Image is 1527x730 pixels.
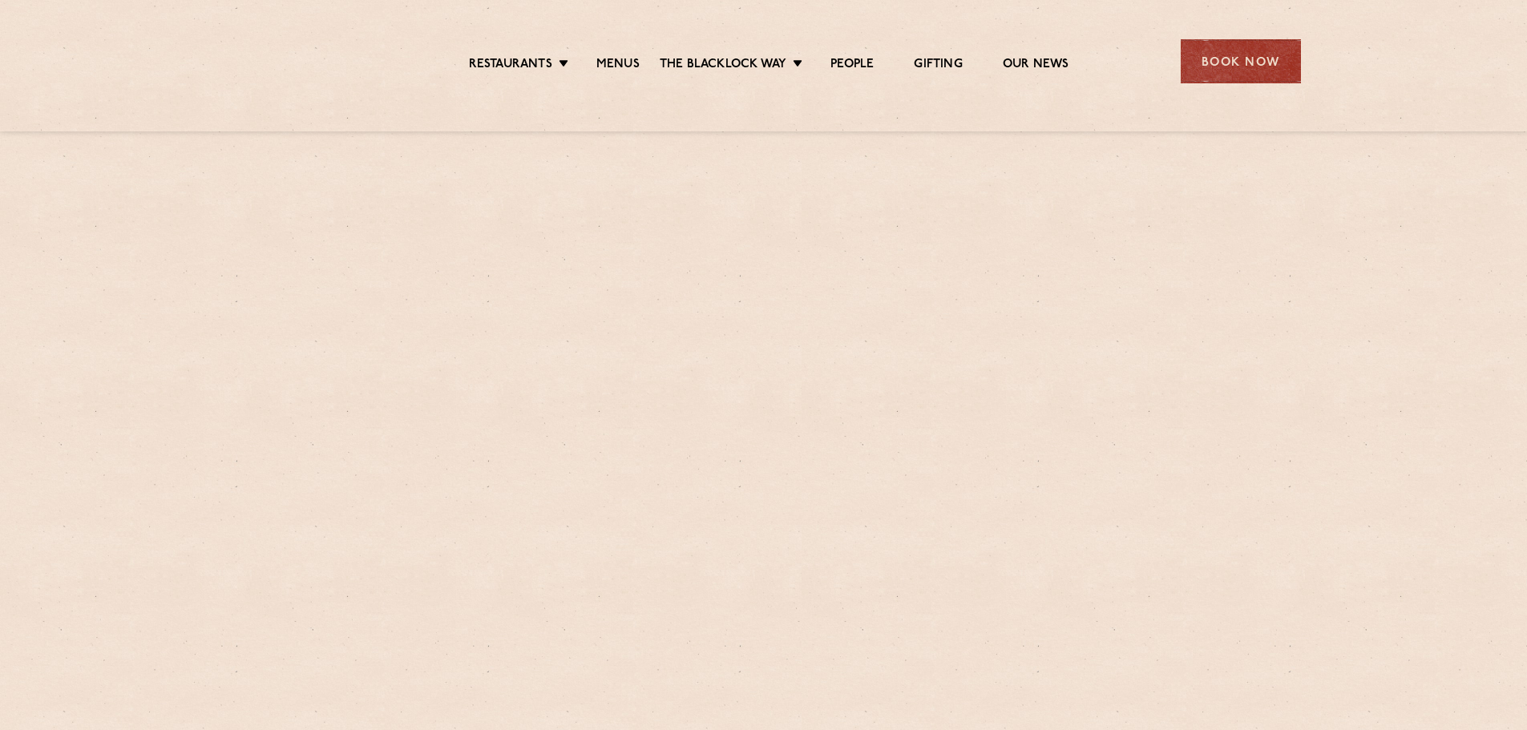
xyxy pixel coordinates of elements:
a: Menus [596,57,640,75]
div: Book Now [1181,39,1301,83]
a: Gifting [914,57,962,75]
a: The Blacklock Way [660,57,786,75]
a: Restaurants [469,57,552,75]
img: svg%3E [227,15,366,107]
a: People [830,57,874,75]
a: Our News [1003,57,1069,75]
